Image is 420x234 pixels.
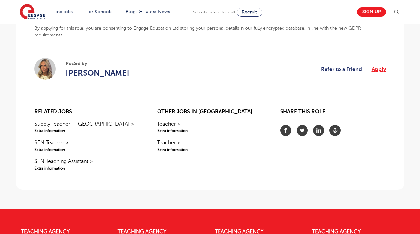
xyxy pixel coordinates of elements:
[34,157,140,171] a: SEN Teaching Assistant >Extra information
[34,120,140,134] a: Supply Teacher – [GEOGRAPHIC_DATA] >Extra information
[126,9,170,14] a: Blogs & Latest News
[242,10,257,14] span: Recruit
[372,65,386,74] a: Apply
[86,9,112,14] a: For Schools
[66,67,129,79] a: [PERSON_NAME]
[34,165,140,171] span: Extra information
[53,9,73,14] a: Find jobs
[34,11,386,38] p: Engage Education is committed to safeguarding and promoting the welfare of children. All candidat...
[34,128,140,134] span: Extra information
[280,109,386,118] h2: Share this role
[20,4,45,20] img: Engage Education
[357,7,386,17] a: Sign up
[157,128,262,134] span: Extra information
[34,147,140,152] span: Extra information
[321,65,367,74] a: Refer to a Friend
[66,60,129,67] span: Posted by
[157,139,262,152] a: Teacher >Extra information
[34,109,140,115] h2: Related jobs
[237,8,262,17] a: Recruit
[193,10,235,14] span: Schools looking for staff
[157,109,262,115] h2: Other jobs in [GEOGRAPHIC_DATA]
[157,120,262,134] a: Teacher >Extra information
[157,147,262,152] span: Extra information
[34,139,140,152] a: SEN Teacher >Extra information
